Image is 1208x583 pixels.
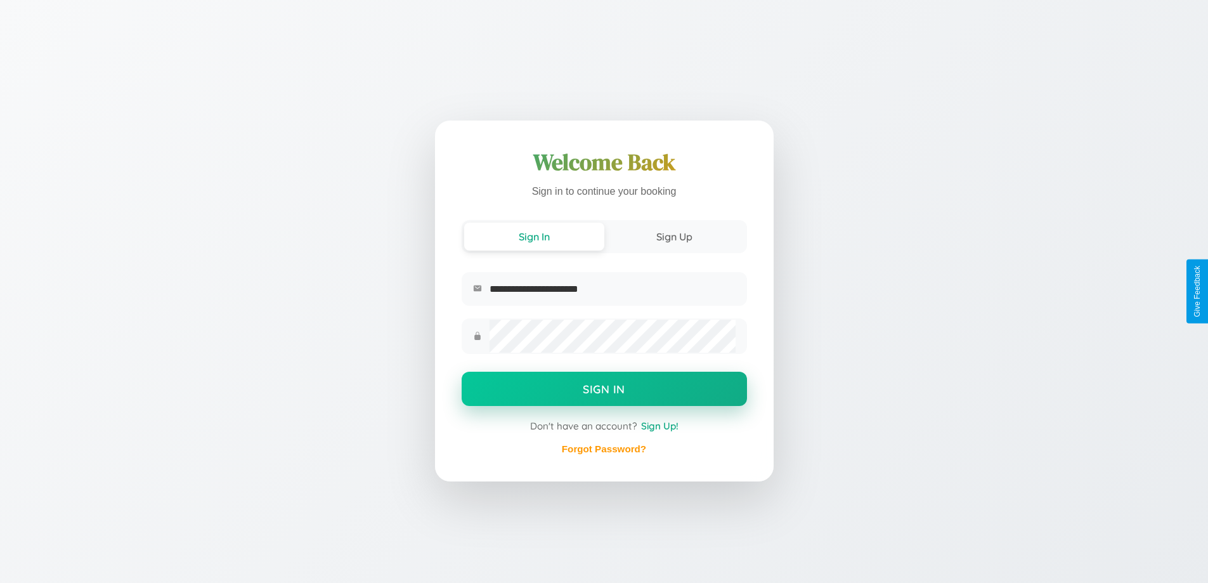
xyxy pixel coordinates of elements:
div: Give Feedback [1193,266,1202,317]
a: Forgot Password? [562,443,646,454]
p: Sign in to continue your booking [462,183,747,201]
button: Sign In [462,372,747,406]
button: Sign Up [604,223,744,251]
h1: Welcome Back [462,147,747,178]
span: Sign Up! [641,420,679,432]
div: Don't have an account? [462,420,747,432]
button: Sign In [464,223,604,251]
